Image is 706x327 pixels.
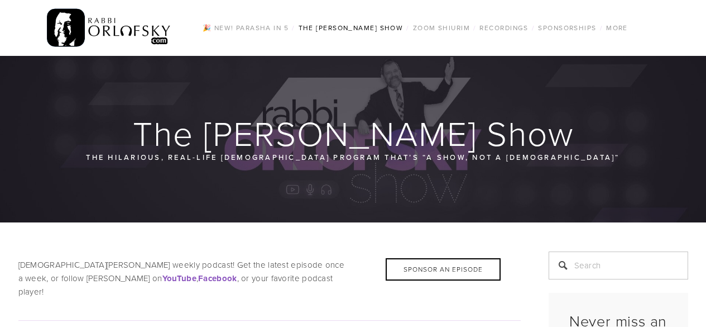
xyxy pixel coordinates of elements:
p: The hilarious, real-life [DEMOGRAPHIC_DATA] program that’s “a show, not a [DEMOGRAPHIC_DATA]“ [85,151,621,163]
a: Facebook [198,272,237,284]
a: The [PERSON_NAME] Show [295,21,407,35]
span: / [600,23,603,32]
a: Zoom Shiurim [410,21,473,35]
span: / [292,23,295,32]
span: / [473,23,476,32]
a: YouTube [162,272,196,284]
img: RabbiOrlofsky.com [47,6,171,50]
span: / [406,23,409,32]
p: [DEMOGRAPHIC_DATA][PERSON_NAME] weekly podcast! Get the latest episode once a week, or follow [PE... [18,258,521,298]
div: Sponsor an Episode [386,258,501,281]
a: Sponsorships [535,21,599,35]
a: More [603,21,631,35]
a: Recordings [476,21,531,35]
h1: The [PERSON_NAME] Show [18,115,689,151]
input: Search [549,252,688,279]
a: 🎉 NEW! Parasha in 5 [199,21,292,35]
span: / [532,23,535,32]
